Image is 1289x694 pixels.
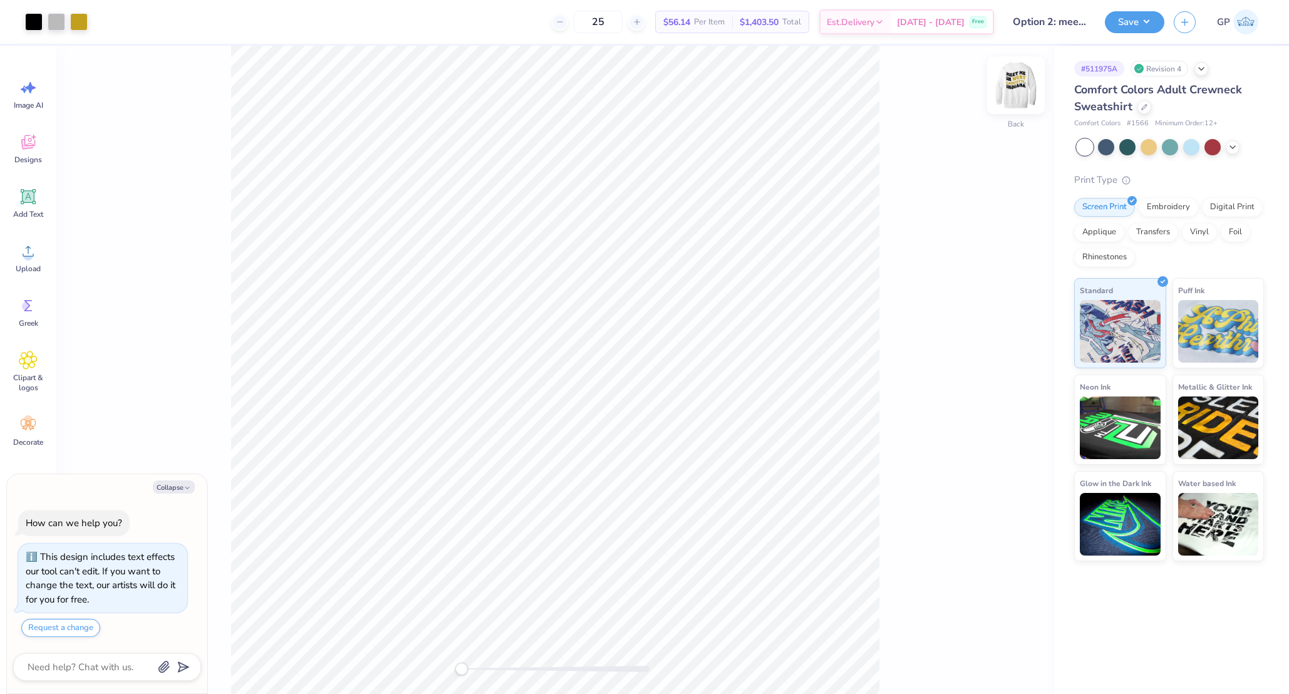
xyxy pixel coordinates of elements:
img: Metallic & Glitter Ink [1178,396,1259,459]
img: Neon Ink [1080,396,1161,459]
span: Comfort Colors [1074,118,1121,129]
span: Image AI [14,100,43,110]
span: Greek [19,318,38,328]
span: Standard [1080,284,1113,297]
div: Foil [1221,223,1250,242]
span: GP [1217,15,1230,29]
span: Est. Delivery [827,16,874,29]
span: Neon Ink [1080,380,1110,393]
img: Back [991,60,1041,110]
div: Back [1008,118,1024,130]
img: Gene Padilla [1233,9,1258,34]
span: Designs [14,155,42,165]
span: $1,403.50 [740,16,779,29]
div: This design includes text effects our tool can't edit. If you want to change the text, our artist... [26,551,175,606]
input: Untitled Design [1003,9,1095,34]
span: [DATE] - [DATE] [897,16,965,29]
span: Puff Ink [1178,284,1204,297]
div: Screen Print [1074,198,1135,217]
span: # 1566 [1127,118,1149,129]
button: Collapse [153,480,195,494]
img: Water based Ink [1178,493,1259,556]
div: Embroidery [1139,198,1198,217]
img: Standard [1080,300,1161,363]
span: $56.14 [663,16,690,29]
span: Comfort Colors Adult Crewneck Sweatshirt [1074,82,1242,114]
div: Revision 4 [1131,61,1188,76]
div: Vinyl [1182,223,1217,242]
span: Decorate [13,437,43,447]
div: Rhinestones [1074,248,1135,267]
span: Per Item [694,16,725,29]
div: Accessibility label [455,663,468,675]
span: Total [782,16,801,29]
span: Upload [16,264,41,274]
img: Glow in the Dark Ink [1080,493,1161,556]
div: # 511975A [1074,61,1124,76]
img: Puff Ink [1178,300,1259,363]
span: Clipart & logos [8,373,49,393]
button: Request a change [21,619,100,637]
a: GP [1211,9,1264,34]
span: Metallic & Glitter Ink [1178,380,1252,393]
span: Add Text [13,209,43,219]
div: How can we help you? [26,517,122,529]
span: Free [972,18,984,26]
span: Glow in the Dark Ink [1080,477,1151,490]
div: Applique [1074,223,1124,242]
button: Save [1105,11,1164,33]
div: Digital Print [1202,198,1263,217]
span: Water based Ink [1178,477,1236,490]
div: Transfers [1128,223,1178,242]
input: – – [574,11,623,33]
span: Minimum Order: 12 + [1155,118,1218,129]
div: Print Type [1074,173,1264,187]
